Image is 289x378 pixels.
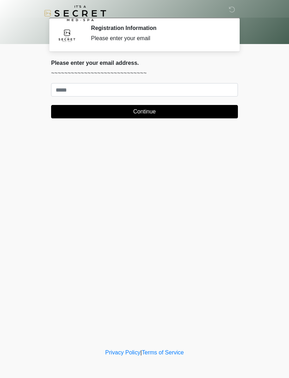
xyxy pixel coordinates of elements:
[142,349,184,355] a: Terms of Service
[91,25,227,31] h2: Registration Information
[105,349,141,355] a: Privacy Policy
[56,25,78,46] img: Agent Avatar
[140,349,142,355] a: |
[51,69,238,78] p: ~~~~~~~~~~~~~~~~~~~~~~~~~~~~~
[44,5,106,21] img: It's A Secret Med Spa Logo
[51,60,238,66] h2: Please enter your email address.
[51,105,238,118] button: Continue
[91,34,227,43] div: Please enter your email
